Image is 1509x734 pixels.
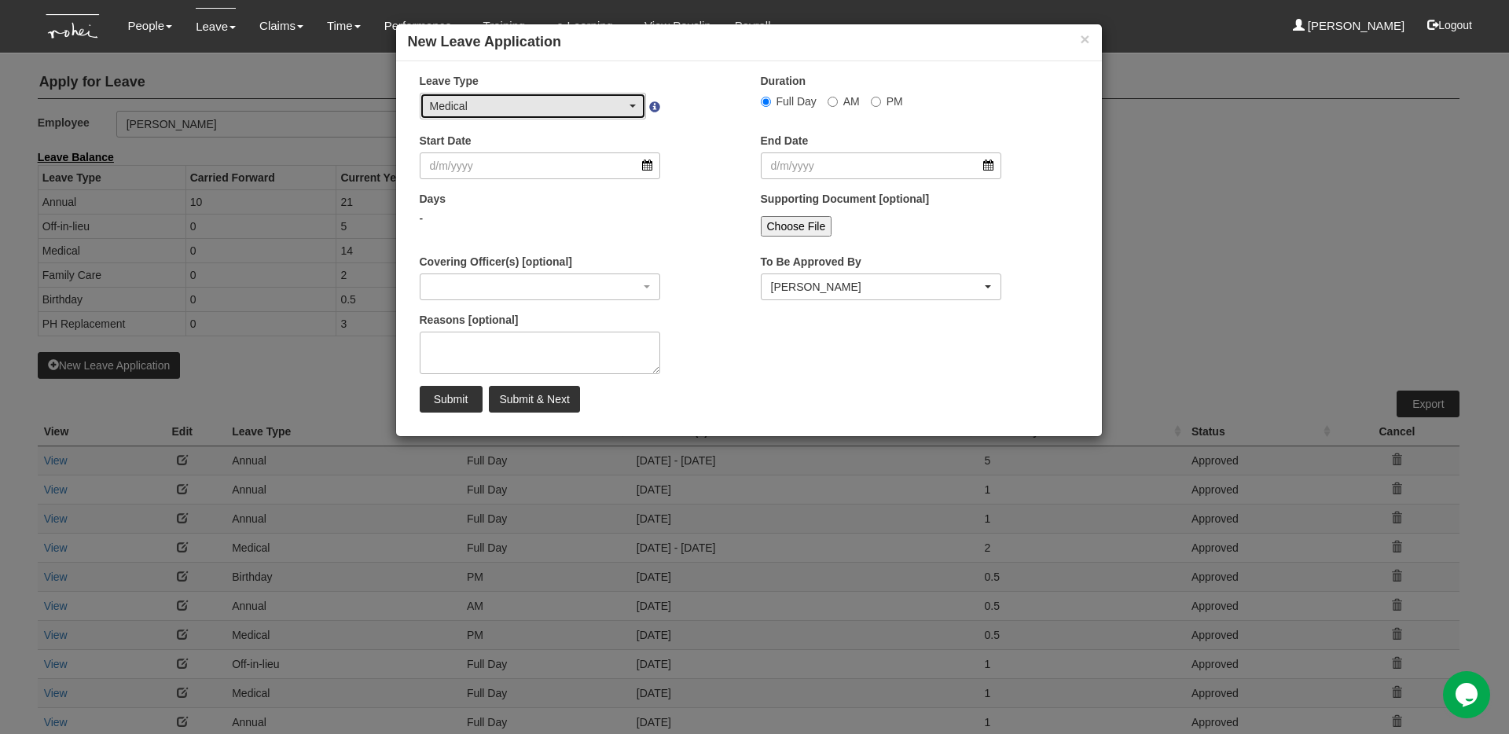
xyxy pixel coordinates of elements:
label: Start Date [420,133,472,149]
div: [PERSON_NAME] [771,279,982,295]
label: Covering Officer(s) [optional] [420,254,572,270]
button: Medical [420,93,647,119]
iframe: chat widget [1443,671,1493,718]
span: PM [887,95,903,108]
label: Leave Type [420,73,479,89]
span: Full Day [777,95,817,108]
button: Evelyn Lim [761,273,1002,300]
label: End Date [761,133,809,149]
button: × [1080,31,1089,47]
input: Submit & Next [489,386,579,413]
div: - [420,211,661,226]
b: New Leave Application [408,34,561,50]
label: Supporting Document [optional] [761,191,930,207]
input: d/m/yyyy [761,152,1002,179]
label: Duration [761,73,806,89]
label: To Be Approved By [761,254,861,270]
input: Choose File [761,216,832,237]
input: d/m/yyyy [420,152,661,179]
span: AM [843,95,860,108]
input: Submit [420,386,483,413]
label: Days [420,191,446,207]
label: Reasons [optional] [420,312,519,328]
div: Medical [430,98,627,114]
